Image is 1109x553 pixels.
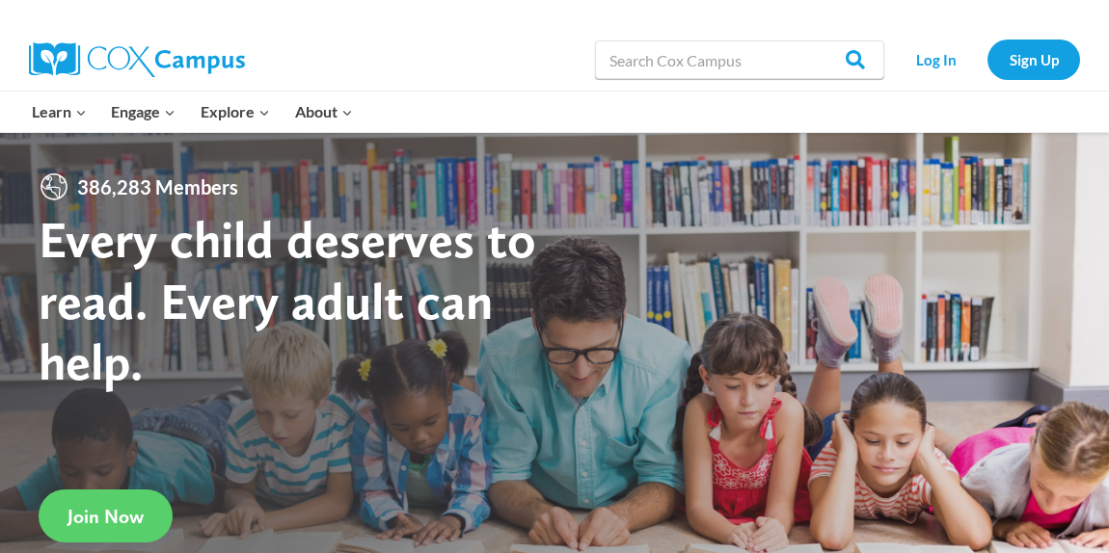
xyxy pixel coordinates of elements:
[201,99,270,124] span: Explore
[32,99,87,124] span: Learn
[894,39,978,79] a: Log In
[595,40,884,79] input: Search Cox Campus
[69,171,246,202] span: 386,283 Members
[39,208,536,392] strong: Every child deserves to read. Every adult can help.
[19,92,365,132] nav: Primary Navigation
[68,505,144,528] span: Join Now
[39,489,173,542] a: Join Now
[987,39,1080,79] a: Sign Up
[29,42,245,77] img: Cox Campus
[295,99,353,124] span: About
[111,99,176,124] span: Engage
[894,39,1080,79] nav: Secondary Navigation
